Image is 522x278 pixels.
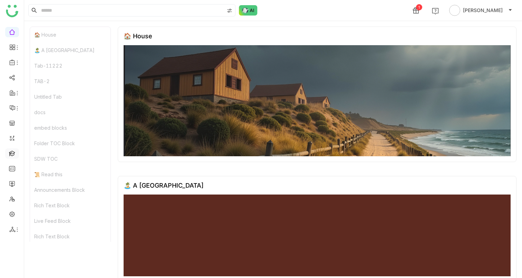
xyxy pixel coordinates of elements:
[30,151,110,167] div: SDW TOC
[124,182,204,189] div: 🏝️ A [GEOGRAPHIC_DATA]
[30,167,110,182] div: 📜 Read this
[30,136,110,151] div: Folder TOC Block
[416,4,422,10] div: 1
[30,213,110,229] div: Live Feed Block
[30,198,110,213] div: Rich Text Block
[6,5,18,17] img: logo
[30,27,110,42] div: 🏠 House
[30,182,110,198] div: Announcements Block
[30,42,110,58] div: 🏝️ A [GEOGRAPHIC_DATA]
[30,229,110,244] div: Rich Text Block
[432,8,439,14] img: help.svg
[239,5,258,16] img: ask-buddy-normal.svg
[30,73,110,89] div: TAB-2
[463,7,503,14] span: [PERSON_NAME]
[227,8,232,13] img: search-type.svg
[30,105,110,120] div: docs
[448,5,514,16] button: [PERSON_NAME]
[124,45,511,156] img: 68553b2292361c547d91f02a
[30,120,110,136] div: embed blocks
[124,32,152,40] div: 🏠 House
[449,5,460,16] img: avatar
[30,58,110,73] div: Tab-11222
[30,89,110,105] div: Untitled Tab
